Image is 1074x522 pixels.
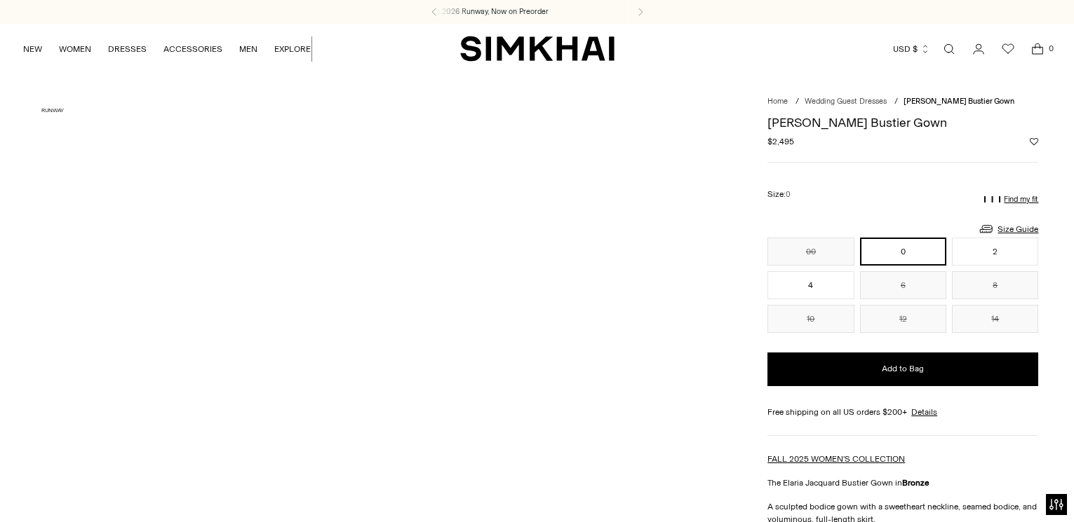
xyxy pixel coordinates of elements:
a: FALL 2025 WOMEN'S COLLECTION [767,454,905,464]
button: 2 [952,238,1038,266]
button: 6 [860,271,946,299]
button: 12 [860,305,946,333]
div: / [796,96,799,108]
label: Size: [767,188,791,201]
a: Wishlist [994,35,1022,63]
h1: [PERSON_NAME] Bustier Gown [767,116,1038,129]
button: 8 [952,271,1038,299]
span: Add to Bag [882,363,924,375]
a: Details [911,406,937,418]
a: SIMKHAI [460,35,615,62]
button: Add to Wishlist [1030,137,1038,146]
button: Add to Bag [767,352,1038,386]
a: DRESSES [108,34,147,64]
nav: breadcrumbs [767,96,1038,108]
a: WOMEN [59,34,91,64]
button: 10 [767,305,854,333]
strong: Bronze [902,478,929,488]
a: Open search modal [935,35,963,63]
a: EXPLORE [274,34,311,64]
a: Size Guide [978,220,1038,238]
a: Open cart modal [1023,35,1052,63]
span: [PERSON_NAME] Bustier Gown [904,97,1014,106]
span: $2,495 [767,135,794,148]
button: USD $ [893,34,930,64]
p: The Elaria Jacquard Bustier Gown in [767,476,1038,489]
span: 0 [1045,42,1057,55]
span: 0 [786,190,791,199]
button: 14 [952,305,1038,333]
button: 4 [767,271,854,299]
button: 00 [767,238,854,266]
a: Wedding Guest Dresses [805,97,887,106]
button: 0 [860,238,946,266]
div: Free shipping on all US orders $200+ [767,406,1038,418]
a: Go to the account page [965,35,993,63]
a: ACCESSORIES [163,34,222,64]
a: MEN [239,34,257,64]
div: / [894,96,898,108]
a: NEW [23,34,42,64]
a: Home [767,97,788,106]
